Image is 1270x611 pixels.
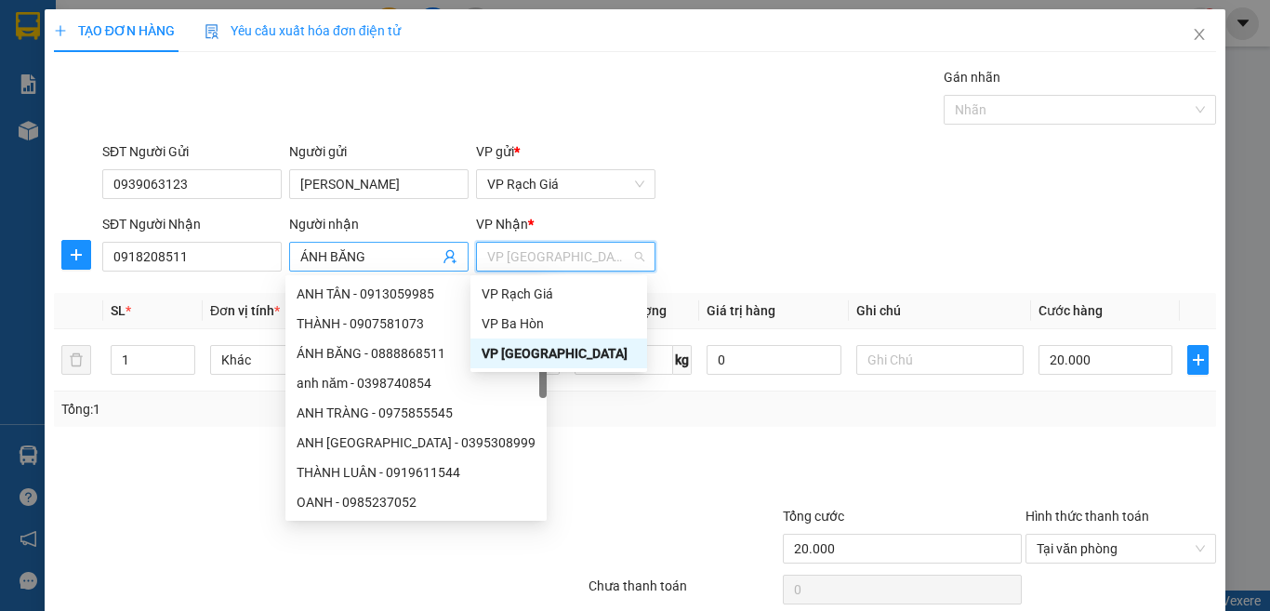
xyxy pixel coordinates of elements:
strong: NHÀ XE [PERSON_NAME] [30,8,287,34]
button: plus [61,240,91,270]
div: THÀNH - 0907581073 [297,313,536,334]
div: VP Hà Tiên [470,339,647,368]
div: VP Ba Hòn [482,313,636,334]
div: ANH TRÀNG - 0975855545 [285,398,547,428]
span: Điện thoại: [7,119,138,180]
div: anh năm - 0398740854 [297,373,536,393]
button: plus [1187,345,1209,375]
span: VP Rạch Giá [7,52,104,73]
div: Người gửi [289,141,469,162]
span: SL [111,303,126,318]
div: ANH ĐỨC - 0395308999 [285,428,547,458]
span: VP Rạch Giá [487,170,644,198]
span: Tại văn phòng [1037,535,1205,563]
button: Close [1173,9,1225,61]
div: SĐT Người Gửi [102,141,282,162]
span: VP Hà Tiên [487,243,644,271]
span: plus [1188,352,1208,367]
div: Chưa thanh toán [587,576,781,608]
div: VP [GEOGRAPHIC_DATA] [482,343,636,364]
span: VP Nhận [476,217,528,232]
span: Cước hàng [1038,303,1103,318]
input: 0 [707,345,840,375]
div: ANH TÂN - 0913059985 [285,279,547,309]
img: icon [205,24,219,39]
span: Đơn vị tính [210,303,280,318]
div: anh năm - 0398740854 [285,368,547,398]
th: Ghi chú [849,293,1031,329]
div: SĐT Người Nhận [102,214,282,234]
div: THÀNH LUÂN - 0919611544 [285,458,547,487]
span: close [1192,27,1207,42]
strong: [STREET_ADDRESS] Châu [142,106,297,147]
div: ÁNH BĂNG - 0888868511 [285,339,547,368]
div: ANH TÂN - 0913059985 [297,284,536,304]
div: ÁNH BĂNG - 0888868511 [297,343,536,364]
span: TẠO ĐƠN HÀNG [54,23,175,38]
button: delete [61,345,91,375]
span: Giá trị hàng [707,303,775,318]
div: THÀNH - 0907581073 [285,309,547,339]
span: Tổng cước [783,509,844,524]
span: Yêu cầu xuất hóa đơn điện tử [205,23,401,38]
div: THÀNH LUÂN - 0919611544 [297,462,536,483]
span: Địa chỉ: [142,86,297,147]
div: ANH TRÀNG - 0975855545 [297,403,536,423]
div: Người nhận [289,214,469,234]
span: plus [54,24,67,37]
div: ANH [GEOGRAPHIC_DATA] - 0395308999 [297,432,536,453]
label: Gán nhãn [944,70,1000,85]
div: VP Rạch Giá [470,279,647,309]
strong: 260A, [PERSON_NAME] [7,75,139,116]
div: VP gửi [476,141,655,162]
span: plus [62,247,90,262]
span: Khác [221,346,366,374]
div: VP Ba Hòn [470,309,647,339]
div: OANH - 0985237052 [297,492,536,512]
span: Địa chỉ: [7,75,139,116]
div: OANH - 0985237052 [285,487,547,517]
div: VP Rạch Giá [482,284,636,304]
label: Hình thức thanh toán [1025,509,1149,524]
input: Ghi Chú [856,345,1024,375]
span: VP [GEOGRAPHIC_DATA] [142,42,309,83]
div: Tổng: 1 [61,399,492,419]
span: kg [673,345,692,375]
span: user-add [443,249,457,264]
